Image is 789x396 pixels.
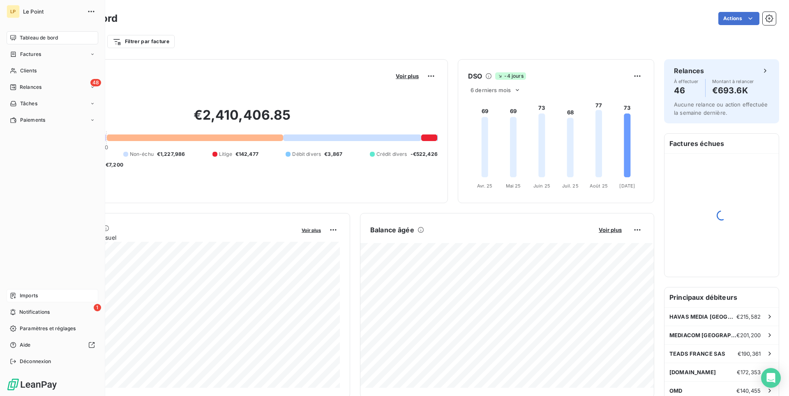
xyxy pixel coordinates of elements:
[471,87,511,93] span: 6 derniers mois
[411,151,438,158] span: -€522,426
[590,183,608,189] tspan: Août 25
[712,84,754,97] h4: €693.6K
[20,51,41,58] span: Factures
[596,226,624,234] button: Voir plus
[533,183,550,189] tspan: Juin 25
[20,116,45,124] span: Paiements
[302,227,321,233] span: Voir plus
[324,151,342,158] span: €3,867
[761,368,781,388] div: Open Intercom Messenger
[90,79,101,86] span: 48
[7,338,98,352] a: Aide
[674,101,768,116] span: Aucune relance ou action effectuée la semaine dernière.
[157,151,185,158] span: €1,227,986
[669,387,682,394] span: OMD
[20,325,76,332] span: Paramètres et réglages
[299,226,323,234] button: Voir plus
[619,183,635,189] tspan: [DATE]
[669,313,736,320] span: HAVAS MEDIA [GEOGRAPHIC_DATA]
[393,72,421,80] button: Voir plus
[736,313,761,320] span: €215,582
[376,151,407,158] span: Crédit divers
[669,332,736,338] span: MEDIACOM [GEOGRAPHIC_DATA]/TMPF
[7,5,20,18] div: LP
[370,225,414,235] h6: Balance âgée
[737,369,761,375] span: €172,353
[20,83,42,91] span: Relances
[712,79,754,84] span: Montant à relancer
[669,369,716,375] span: [DOMAIN_NAME]
[506,183,521,189] tspan: Mai 25
[477,183,492,189] tspan: Avr. 25
[562,183,579,189] tspan: Juil. 25
[20,341,31,349] span: Aide
[674,66,704,76] h6: Relances
[20,34,58,42] span: Tableau de bord
[495,72,526,80] span: -4 jours
[664,134,779,153] h6: Factures échues
[103,161,123,169] span: -€7,200
[599,227,622,233] span: Voir plus
[736,332,761,338] span: €201,200
[7,378,58,391] img: Logo LeanPay
[23,8,82,15] span: Le Point
[292,151,321,158] span: Débit divers
[94,304,101,311] span: 1
[396,73,419,79] span: Voir plus
[20,358,51,365] span: Déconnexion
[130,151,154,158] span: Non-échu
[107,35,175,48] button: Filtrer par facture
[674,84,699,97] h4: 46
[235,151,258,158] span: €142,477
[19,308,50,316] span: Notifications
[105,144,108,151] span: 0
[46,107,438,132] h2: €2,410,406.85
[718,12,759,25] button: Actions
[468,71,482,81] h6: DSO
[20,292,38,299] span: Imports
[46,233,296,242] span: Chiffre d'affaires mensuel
[20,67,37,74] span: Clients
[20,100,37,107] span: Tâches
[669,350,725,357] span: TEADS FRANCE SAS
[738,350,761,357] span: €190,361
[736,387,761,394] span: €140,455
[219,151,232,158] span: Litige
[664,287,779,307] h6: Principaux débiteurs
[674,79,699,84] span: À effectuer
